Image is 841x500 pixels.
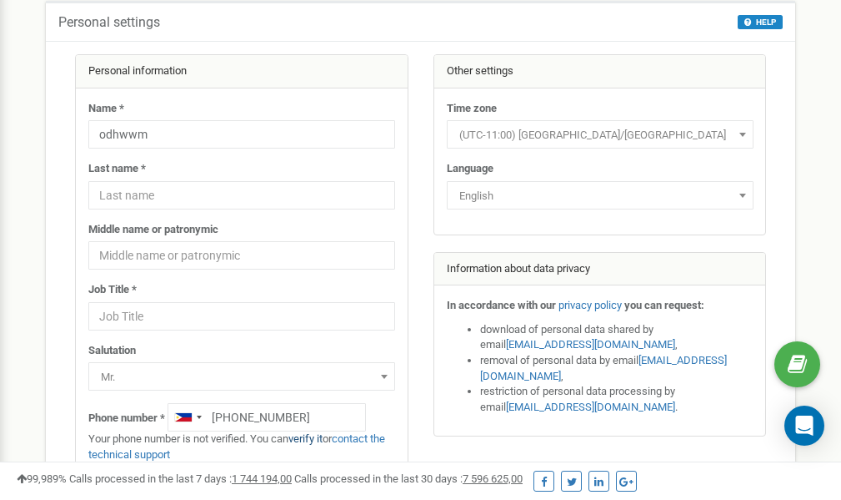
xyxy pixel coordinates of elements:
[94,366,389,389] span: Mr.
[168,404,207,431] div: Telephone country code
[447,299,556,311] strong: In accordance with our
[447,161,493,177] label: Language
[453,124,748,147] span: (UTC-11:00) Pacific/Midway
[88,161,146,177] label: Last name *
[88,432,385,461] a: contact the technical support
[434,253,766,286] div: Information about data privacy
[558,299,622,311] a: privacy policy
[463,472,523,485] u: 7 596 625,00
[88,120,395,149] input: Name
[434,55,766,88] div: Other settings
[480,354,727,382] a: [EMAIL_ADDRESS][DOMAIN_NAME]
[453,184,748,208] span: English
[88,343,136,359] label: Salutation
[447,181,753,210] span: English
[88,302,395,331] input: Job Title
[76,55,408,88] div: Personal information
[294,472,523,485] span: Calls processed in the last 30 days :
[88,411,165,427] label: Phone number *
[480,322,753,353] li: download of personal data shared by email ,
[88,432,395,462] p: Your phone number is not verified. You can or
[232,472,292,485] u: 1 744 194,00
[69,472,292,485] span: Calls processed in the last 7 days :
[58,15,160,30] h5: Personal settings
[447,101,497,117] label: Time zone
[506,338,675,351] a: [EMAIL_ADDRESS][DOMAIN_NAME]
[480,353,753,384] li: removal of personal data by email ,
[506,401,675,413] a: [EMAIL_ADDRESS][DOMAIN_NAME]
[88,222,218,238] label: Middle name or patronymic
[88,101,124,117] label: Name *
[738,15,783,29] button: HELP
[88,362,395,391] span: Mr.
[784,406,824,446] div: Open Intercom Messenger
[624,299,704,311] strong: you can request:
[168,403,366,432] input: +1-800-555-55-55
[88,241,395,270] input: Middle name or patronymic
[288,432,323,445] a: verify it
[447,120,753,149] span: (UTC-11:00) Pacific/Midway
[480,384,753,415] li: restriction of personal data processing by email .
[88,181,395,210] input: Last name
[88,282,137,298] label: Job Title *
[17,472,67,485] span: 99,989%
